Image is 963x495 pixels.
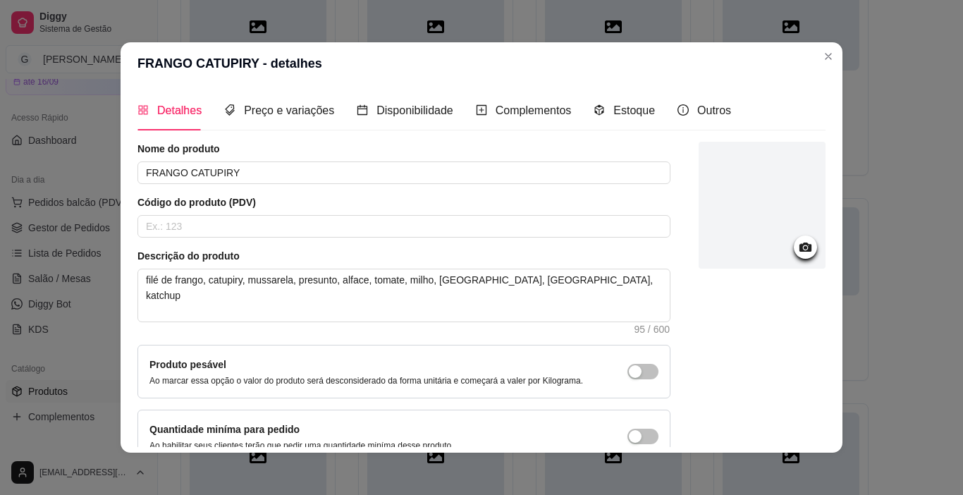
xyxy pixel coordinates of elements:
[137,161,670,184] input: Ex.: Hamburguer de costela
[594,104,605,116] span: code-sandbox
[697,104,731,116] span: Outros
[137,195,670,209] article: Código do produto (PDV)
[244,104,334,116] span: Preço e variações
[149,440,454,451] p: Ao habilitar seus clientes terão que pedir uma quantidade miníma desse produto.
[138,269,670,322] textarea: filé de frango, catupiry, mussarela, presunto, alface, tomate, milho, [GEOGRAPHIC_DATA], [GEOGRAP...
[137,142,670,156] article: Nome do produto
[817,45,840,68] button: Close
[137,249,670,263] article: Descrição do produto
[157,104,202,116] span: Detalhes
[224,104,235,116] span: tags
[149,359,226,370] label: Produto pesável
[137,215,670,238] input: Ex.: 123
[149,424,300,435] label: Quantidade miníma para pedido
[121,42,842,85] header: FRANGO CATUPIRY - detalhes
[376,104,453,116] span: Disponibilidade
[677,104,689,116] span: info-circle
[357,104,368,116] span: calendar
[149,375,583,386] p: Ao marcar essa opção o valor do produto será desconsiderado da forma unitária e começará a valer ...
[476,104,487,116] span: plus-square
[613,104,655,116] span: Estoque
[496,104,572,116] span: Complementos
[137,104,149,116] span: appstore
